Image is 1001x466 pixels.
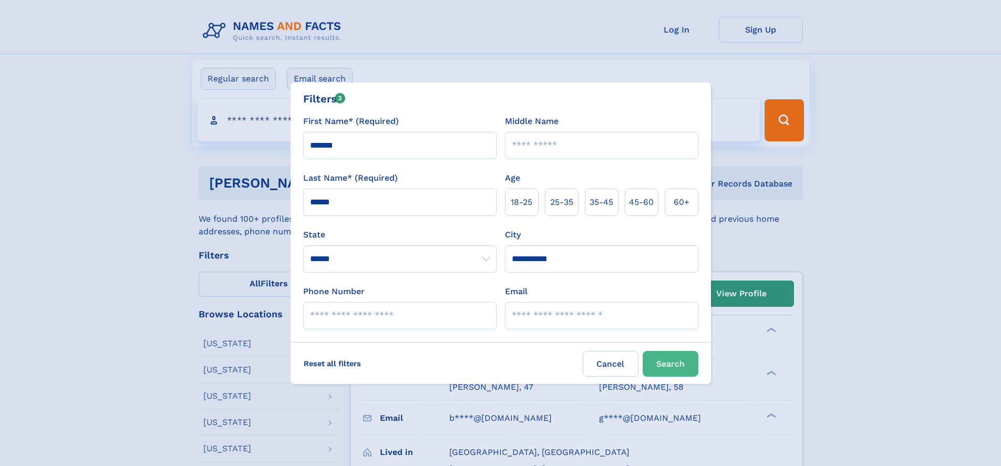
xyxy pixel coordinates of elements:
[505,229,521,241] label: City
[505,285,528,298] label: Email
[303,91,346,107] div: Filters
[303,229,497,241] label: State
[303,172,398,184] label: Last Name* (Required)
[505,172,520,184] label: Age
[674,196,689,209] span: 60+
[590,196,613,209] span: 35‑45
[303,285,365,298] label: Phone Number
[629,196,654,209] span: 45‑60
[643,351,698,377] button: Search
[550,196,573,209] span: 25‑35
[303,115,399,128] label: First Name* (Required)
[583,351,638,377] label: Cancel
[297,351,368,376] label: Reset all filters
[511,196,532,209] span: 18‑25
[505,115,559,128] label: Middle Name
